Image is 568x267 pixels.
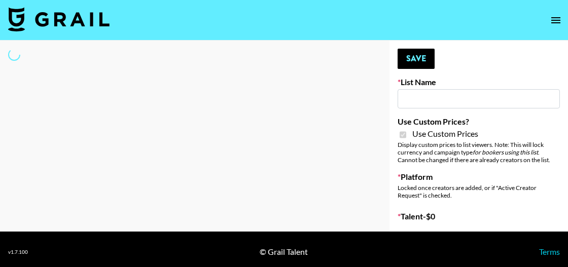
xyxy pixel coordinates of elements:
[398,117,560,127] label: Use Custom Prices?
[260,247,308,257] div: © Grail Talent
[412,129,478,139] span: Use Custom Prices
[473,148,538,156] em: for bookers using this list
[539,247,560,256] a: Terms
[398,172,560,182] label: Platform
[398,49,435,69] button: Save
[8,249,28,255] div: v 1.7.100
[546,10,566,30] button: open drawer
[398,141,560,164] div: Display custom prices to list viewers. Note: This will lock currency and campaign type . Cannot b...
[8,7,110,31] img: Grail Talent
[398,211,560,221] label: Talent - $ 0
[398,184,560,199] div: Locked once creators are added, or if "Active Creator Request" is checked.
[398,77,560,87] label: List Name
